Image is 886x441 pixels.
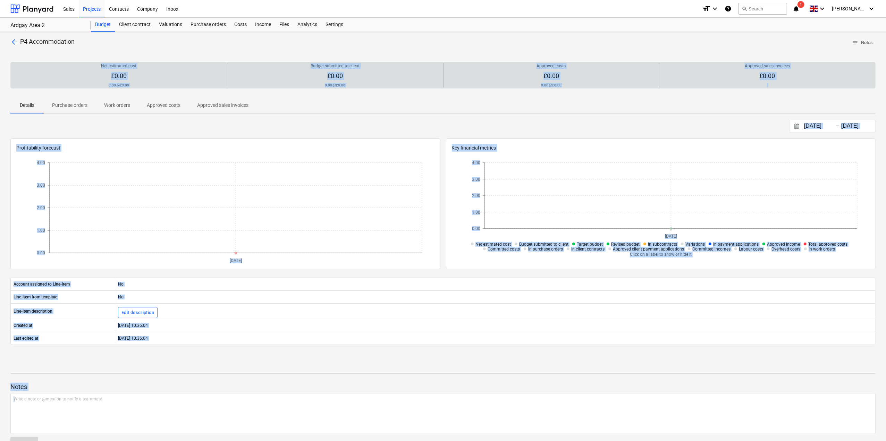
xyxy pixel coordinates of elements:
p: 0.00 @ £0.00 [325,83,345,87]
i: format_size [702,5,711,13]
i: Knowledge base [725,5,732,13]
span: In payment applications [713,242,759,247]
span: Revised budget [611,242,640,247]
span: Total approved costs [808,242,847,247]
div: Ardgay Area 2 [10,22,83,29]
span: Target budget [577,242,603,247]
tspan: [DATE] [230,258,242,263]
button: Interact with the calendar and add the check-in date for your trip. [791,122,803,130]
tspan: 1.00 [472,210,480,215]
p: Key financial metrics [452,144,870,152]
p: Approved sales invoices [745,63,790,69]
p: Line-item from template [14,294,57,300]
button: Search [739,3,787,15]
iframe: Chat Widget [851,408,886,441]
span: £0.00 [111,72,127,79]
button: Edit description [118,307,158,318]
span: Net estimated cost [475,242,511,247]
tspan: 1.00 [37,228,45,233]
span: Committed incomes [692,247,731,252]
span: Overhead costs [771,247,800,252]
p: 0.00 @ £0.00 [109,83,129,87]
p: Account assigned to Line-item [14,281,70,287]
p: Approved sales invoices [197,102,248,109]
span: 1 [798,1,804,8]
a: Client contract [115,18,155,32]
span: Labour costs [739,247,763,252]
span: P4 Accommodation [20,38,75,45]
p: Work orders [104,102,130,109]
i: keyboard_arrow_down [711,5,719,13]
tspan: 4.00 [37,160,45,165]
div: [DATE] 10:36:04 [115,320,875,331]
p: Created at [14,323,32,329]
div: - [835,124,840,128]
i: keyboard_arrow_down [867,5,876,13]
div: No [115,291,875,303]
a: Budget [91,18,115,32]
p: Approved costs [537,63,566,69]
p: Notes [10,383,876,391]
p: Approved costs [147,102,180,109]
span: In subcontracts [648,242,677,247]
div: Edit description [121,309,154,317]
span: search [742,6,747,11]
div: [DATE] 10:36:04 [115,333,875,344]
a: Costs [230,18,251,32]
span: In client contracts [571,247,605,252]
p: 0.00 @ £0.00 [541,83,562,87]
div: No [115,279,875,290]
button: Notes [849,37,876,48]
p: Details [19,102,35,109]
tspan: 4.00 [472,160,480,165]
a: Valuations [155,18,186,32]
tspan: 0.00 [472,226,480,231]
p: Budget submitted to client [311,63,360,69]
span: In purchase orders [528,247,563,252]
span: £0.00 [543,72,559,79]
span: Approved client payment applications [613,247,684,252]
p: Last edited at [14,336,38,341]
p: Purchase orders [52,102,87,109]
a: Income [251,18,275,32]
i: notifications [793,5,800,13]
span: notes [852,40,858,46]
span: Budget submitted to client [519,242,568,247]
span: In work orders [809,247,835,252]
tspan: 3.00 [472,177,480,182]
tspan: [DATE] [665,234,677,239]
tspan: 3.00 [37,183,45,188]
span: Notes [852,39,873,47]
span: Committed costs [488,247,520,252]
span: [PERSON_NAME] [832,6,867,11]
p: Profitability forecast [16,144,434,152]
input: End Date [840,121,875,131]
tspan: 2.00 [37,205,45,210]
p: Line-item description [14,308,52,314]
a: Files [275,18,293,32]
span: Variations [685,242,705,247]
span: £0.00 [327,72,343,79]
i: keyboard_arrow_down [818,5,826,13]
span: arrow_back [10,38,19,46]
p: Click on a label to show or hide it [464,252,857,257]
a: Analytics [293,18,321,32]
tspan: 2.00 [472,193,480,198]
span: £0.00 [760,72,775,79]
input: Start Date [803,121,838,131]
a: Purchase orders [186,18,230,32]
tspan: 0.00 [37,251,45,255]
p: Net estimated cost [101,63,136,69]
span: Approved income [767,242,800,247]
a: Settings [321,18,347,32]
